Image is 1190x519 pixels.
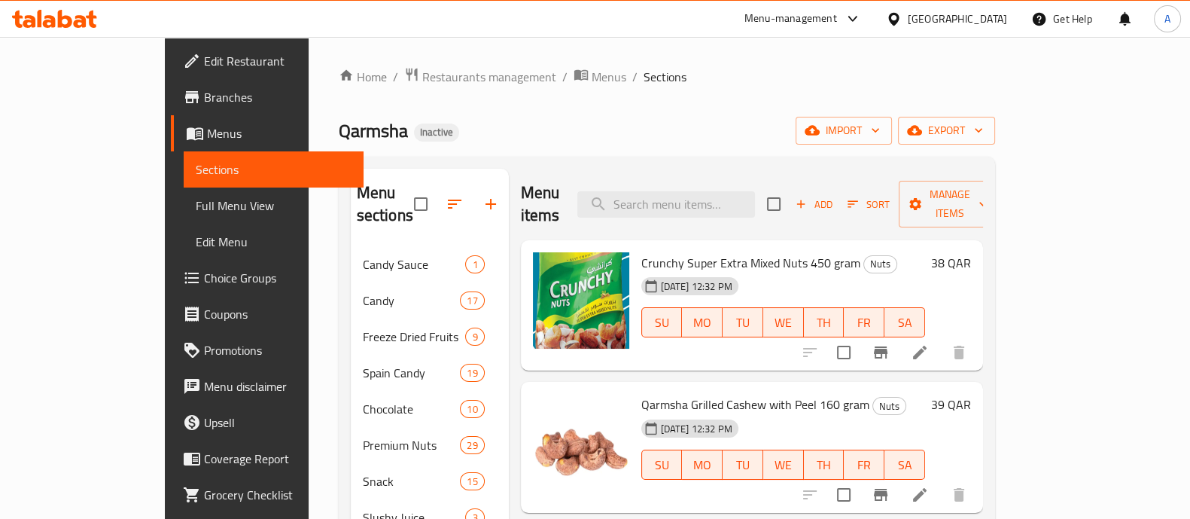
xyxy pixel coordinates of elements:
[577,191,755,218] input: search
[844,307,884,337] button: FR
[758,188,790,220] span: Select section
[890,312,919,334] span: SA
[533,394,629,490] img: Qarmsha Grilled Cashew with Peel 160 gram
[339,67,995,87] nav: breadcrumb
[592,68,626,86] span: Menus
[405,188,437,220] span: Select all sections
[351,282,509,319] div: Candy17
[363,255,466,273] span: Candy Sauce
[204,305,352,323] span: Coupons
[363,400,461,418] span: Chocolate
[562,68,568,86] li: /
[828,479,860,511] span: Select to update
[810,312,838,334] span: TH
[184,151,364,188] a: Sections
[908,11,1007,27] div: [GEOGRAPHIC_DATA]
[196,197,352,215] span: Full Menu View
[911,185,988,223] span: Manage items
[884,450,925,480] button: SA
[863,334,899,371] button: Branch-specific-item
[207,124,352,142] span: Menus
[414,124,459,142] div: Inactive
[171,477,364,513] a: Grocery Checklist
[844,193,893,216] button: Sort
[790,193,838,216] span: Add item
[184,188,364,224] a: Full Menu View
[437,186,473,222] span: Sort sections
[351,355,509,391] div: Spain Candy19
[729,454,757,476] span: TU
[351,246,509,282] div: Candy Sauce1
[171,405,364,441] a: Upsell
[641,307,683,337] button: SU
[171,441,364,477] a: Coverage Report
[931,252,971,273] h6: 38 QAR
[204,486,352,504] span: Grocery Checklist
[461,438,483,453] span: 29
[644,68,686,86] span: Sections
[899,181,1000,227] button: Manage items
[890,454,919,476] span: SA
[844,450,884,480] button: FR
[911,343,929,362] a: Edit menu item
[941,477,977,513] button: delete
[204,269,352,287] span: Choice Groups
[351,463,509,499] div: Snack15
[763,307,804,337] button: WE
[804,307,845,337] button: TH
[351,391,509,427] div: Chocolate10
[521,182,560,227] h2: Menu items
[810,454,838,476] span: TH
[941,334,977,371] button: delete
[808,121,880,140] span: import
[204,88,352,106] span: Branches
[171,115,364,151] a: Menus
[790,193,838,216] button: Add
[850,312,878,334] span: FR
[641,393,869,416] span: Qarmsha Grilled Cashew with Peel 160 gram
[804,450,845,480] button: TH
[363,364,461,382] span: Spain Candy
[473,186,509,222] button: Add section
[863,255,897,273] div: Nuts
[744,10,837,28] div: Menu-management
[460,472,484,490] div: items
[848,196,889,213] span: Sort
[171,332,364,368] a: Promotions
[465,328,484,346] div: items
[863,477,899,513] button: Branch-specific-item
[931,394,971,415] h6: 39 QAR
[688,312,717,334] span: MO
[873,398,905,415] span: Nuts
[184,224,364,260] a: Edit Menu
[363,328,466,346] span: Freeze Dried Fruits
[204,377,352,395] span: Menu disclaimer
[461,475,483,489] span: 15
[339,114,408,148] span: Qarmsha
[898,117,995,145] button: export
[884,307,925,337] button: SA
[466,330,483,344] span: 9
[171,43,364,79] a: Edit Restaurant
[422,68,556,86] span: Restaurants management
[204,450,352,468] span: Coverage Report
[363,436,461,454] span: Premium Nuts
[533,252,629,349] img: Crunchy Super Extra Mixed Nuts 450 gram
[171,296,364,332] a: Coupons
[466,258,483,272] span: 1
[729,312,757,334] span: TU
[351,319,509,355] div: Freeze Dried Fruits9
[910,121,983,140] span: export
[641,450,683,480] button: SU
[461,402,483,417] span: 10
[828,337,860,368] span: Select to update
[838,193,899,216] span: Sort items
[363,472,461,490] span: Snack
[171,368,364,405] a: Menu disclaimer
[171,79,364,115] a: Branches
[461,294,483,308] span: 17
[404,67,556,87] a: Restaurants management
[723,450,763,480] button: TU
